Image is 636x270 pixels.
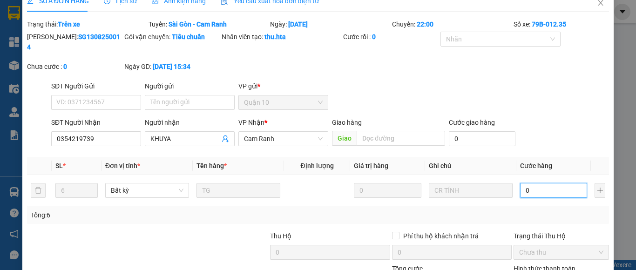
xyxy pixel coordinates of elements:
button: plus [595,183,605,198]
span: Cước hàng [520,162,552,169]
label: Cước giao hàng [449,119,495,126]
span: Chưa thu [519,245,603,259]
span: Bất kỳ [111,183,183,197]
b: 22:00 [417,20,433,28]
div: Chuyến: [391,19,513,29]
b: [DATE] 15:34 [153,63,190,70]
span: Giá trị hàng [354,162,388,169]
b: thu.hta [264,33,286,40]
th: Ghi chú [425,157,516,175]
div: Người gửi [145,81,235,91]
input: Dọc đường [357,131,445,146]
div: [PERSON_NAME]: [27,32,122,52]
div: SĐT Người Gửi [51,81,141,91]
div: Cước rồi : [343,32,439,42]
span: Định lượng [300,162,333,169]
div: Ngày GD: [124,61,220,72]
span: VP Nhận [238,119,264,126]
span: Đơn vị tính [105,162,140,169]
b: [DATE] [288,20,308,28]
span: Thu Hộ [270,232,291,240]
b: 0 [372,33,376,40]
div: Trạng thái: [26,19,148,29]
input: VD: Bàn, Ghế [196,183,280,198]
span: user-add [222,135,229,142]
div: Số xe: [513,19,610,29]
b: Tiêu chuẩn [172,33,205,40]
input: Ghi Chú [429,183,513,198]
div: Tổng: 6 [31,210,246,220]
span: Giao hàng [332,119,362,126]
div: Trạng thái Thu Hộ [514,231,609,241]
span: Giao [332,131,357,146]
div: VP gửi [238,81,328,91]
b: Sài Gòn - Cam Ranh [169,20,227,28]
div: Người nhận [145,117,235,128]
input: Cước giao hàng [449,131,515,146]
span: Cam Ranh [244,132,323,146]
b: 79B-012.35 [532,20,566,28]
b: Trên xe [58,20,80,28]
span: SL [55,162,63,169]
span: Tên hàng [196,162,227,169]
span: Quận 10 [244,95,323,109]
span: Phí thu hộ khách nhận trả [399,231,482,241]
input: 0 [354,183,421,198]
div: Nhân viên tạo: [222,32,341,42]
b: 0 [63,63,67,70]
div: Gói vận chuyển: [124,32,220,42]
div: SĐT Người Nhận [51,117,141,128]
div: Chưa cước : [27,61,122,72]
button: delete [31,183,46,198]
div: Ngày: [269,19,391,29]
div: Tuyến: [148,19,269,29]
